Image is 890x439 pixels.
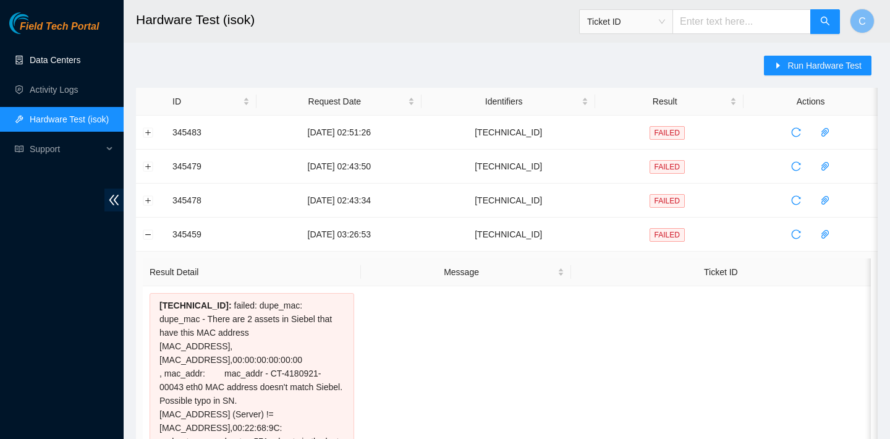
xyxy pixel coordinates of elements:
span: double-left [104,189,124,211]
button: paper-clip [815,190,835,210]
input: Enter text here... [672,9,811,34]
span: FAILED [650,228,685,242]
th: Result Detail [143,258,361,286]
button: paper-clip [815,224,835,244]
a: Hardware Test (isok) [30,114,109,124]
td: 345479 [166,150,256,184]
button: Expand row [143,195,153,205]
button: reload [786,224,806,244]
button: Expand row [143,127,153,137]
button: paper-clip [815,156,835,176]
button: reload [786,190,806,210]
span: FAILED [650,194,685,208]
span: C [858,14,866,29]
span: paper-clip [816,127,834,137]
a: Data Centers [30,55,80,65]
span: paper-clip [816,161,834,171]
a: Akamai TechnologiesField Tech Portal [9,22,99,38]
td: [TECHNICAL_ID] [422,116,595,150]
td: [TECHNICAL_ID] [422,218,595,252]
span: reload [787,161,805,171]
span: FAILED [650,126,685,140]
span: read [15,145,23,153]
span: Support [30,137,103,161]
td: 345459 [166,218,256,252]
button: paper-clip [815,122,835,142]
span: paper-clip [816,229,834,239]
button: search [810,9,840,34]
th: Actions [744,88,878,116]
td: [DATE] 03:26:53 [256,218,422,252]
span: [TECHNICAL_ID] : [159,300,232,310]
img: Akamai Technologies [9,12,62,34]
button: C [850,9,875,33]
span: Field Tech Portal [20,21,99,33]
button: reload [786,122,806,142]
td: 345478 [166,184,256,218]
td: 345483 [166,116,256,150]
span: reload [787,229,805,239]
button: reload [786,156,806,176]
span: FAILED [650,160,685,174]
span: reload [787,127,805,137]
span: reload [787,195,805,205]
span: caret-right [774,61,782,71]
td: [TECHNICAL_ID] [422,184,595,218]
span: Ticket ID [587,12,665,31]
button: Expand row [143,161,153,171]
td: [DATE] 02:43:34 [256,184,422,218]
button: Collapse row [143,229,153,239]
button: caret-rightRun Hardware Test [764,56,871,75]
td: [TECHNICAL_ID] [422,150,595,184]
td: [DATE] 02:51:26 [256,116,422,150]
a: Activity Logs [30,85,78,95]
span: search [820,16,830,28]
span: Run Hardware Test [787,59,862,72]
span: paper-clip [816,195,834,205]
td: [DATE] 02:43:50 [256,150,422,184]
th: Ticket ID [571,258,871,286]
